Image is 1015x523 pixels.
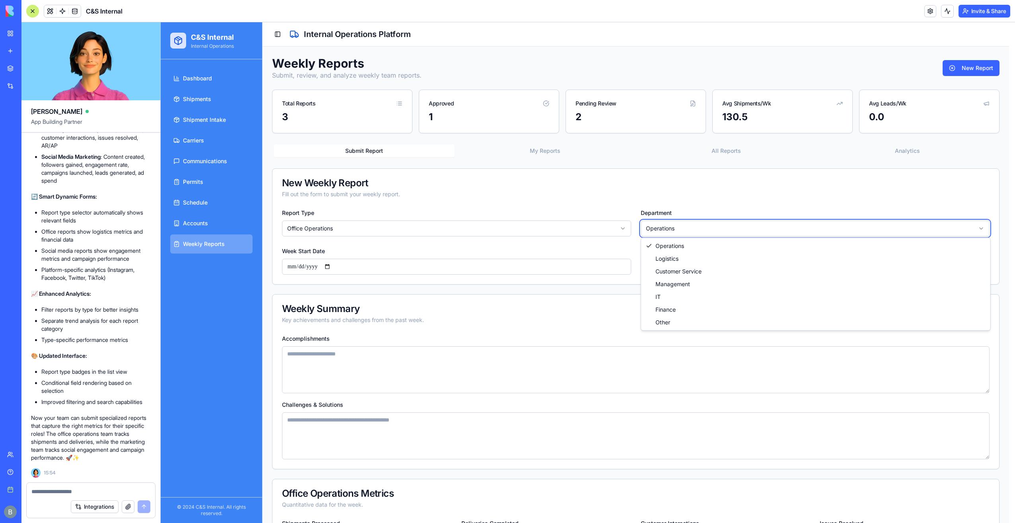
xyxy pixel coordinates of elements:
strong: 🔄 Smart Dynamic Forms: [31,193,97,200]
li: Social media reports show engagement metrics and campaign performance [41,247,151,263]
span: C&S Internal [86,6,122,16]
span: Operations [495,220,523,228]
li: Platform-specific analytics (Instagram, Facebook, Twitter, TikTok) [41,266,151,282]
li: Office reports show logistics metrics and financial data [41,228,151,244]
img: Ella_00000_wcx2te.png [31,468,41,478]
button: Invite & Share [959,5,1010,18]
button: Integrations [71,500,119,513]
span: [PERSON_NAME] [31,107,82,116]
span: Customer Service [495,245,541,253]
span: IT [495,271,500,279]
strong: 🎨 Updated Interface: [31,352,87,359]
li: Type-specific performance metrics [41,336,151,344]
span: 15:54 [44,470,56,476]
strong: 📈 Enhanced Analytics: [31,290,91,297]
span: Management [495,258,529,266]
li: Report type selector automatically shows relevant fields [41,209,151,224]
li: Conditional field rendering based on selection [41,379,151,395]
span: App Building Partner [31,118,151,132]
li: : Content created, followers gained, engagement rate, campaigns launched, leads generated, ad spend [41,153,151,185]
img: ACg8ocIug40qN1SCXJiinWdltW7QsPxROn8ZAVDlgOtPD8eQfXIZmw=s96-c [4,505,17,518]
li: Separate trend analysis for each report category [41,317,151,333]
img: logo [6,6,55,17]
span: Other [495,296,509,304]
li: : Shipments, deliveries, customer interactions, issues resolved, AR/AP [41,126,151,150]
span: Finance [495,283,515,291]
li: Filter reports by type for better insights [41,306,151,314]
span: Logistics [495,232,518,240]
strong: Social Media Marketing [41,153,101,160]
li: Improved filtering and search capabilities [41,398,151,406]
p: Now your team can submit specialized reports that capture the right metrics for their specific ro... [31,414,151,462]
li: Report type badges in the list view [41,368,151,376]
